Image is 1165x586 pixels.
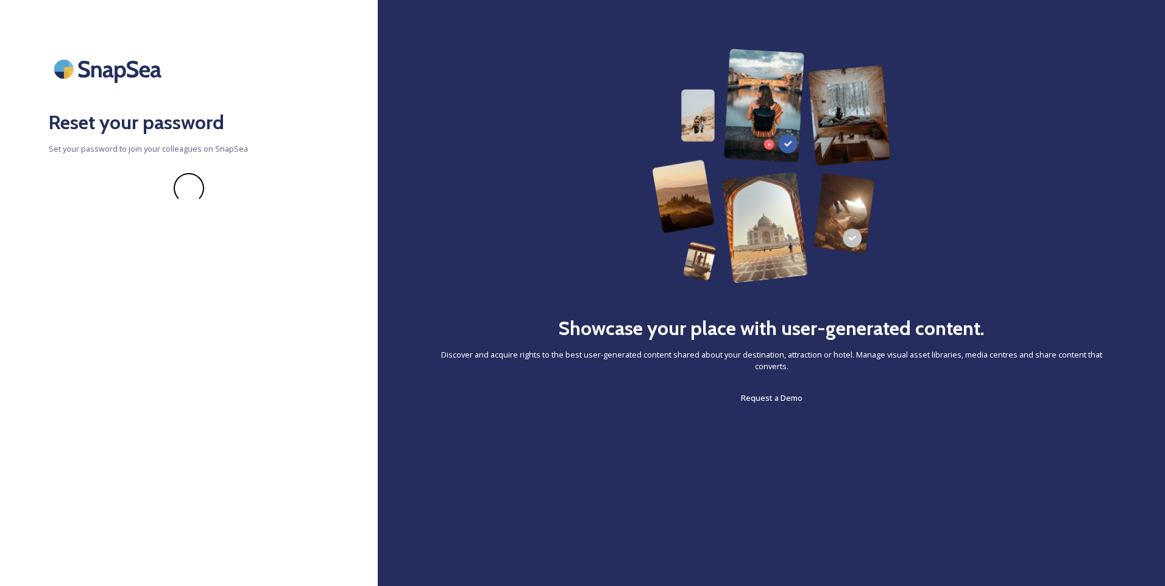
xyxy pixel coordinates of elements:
[49,143,329,155] span: Set your password to join your colleagues on SnapSea
[741,390,802,405] a: Request a Demo
[49,108,329,137] h2: Reset your password
[741,392,802,403] span: Request a Demo
[652,49,891,283] img: 63b42ca75bacad526042e722_Group%20154-p-800.png
[558,314,985,343] h2: Showcase your place with user-generated content.
[49,49,171,90] img: SnapSea Logo
[427,349,1116,372] span: Discover and acquire rights to the best user-generated content shared about your destination, att...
